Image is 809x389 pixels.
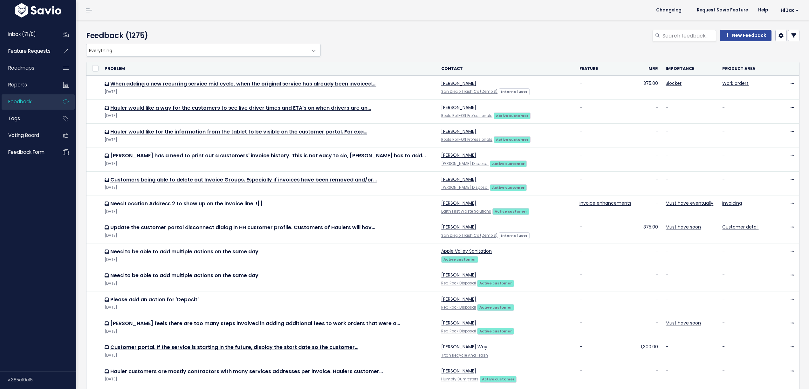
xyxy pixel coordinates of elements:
a: Hauler would like for the information from the tablet to be visible on the customer portal. For exa… [110,128,367,135]
td: - [576,267,637,291]
td: - [718,339,763,363]
a: Need Location Address 2 to show up on the invoice line. ![] [110,200,263,207]
strong: Active customer [479,305,512,310]
td: - [718,363,763,387]
td: - [662,99,718,123]
a: Hi Zac [773,5,804,15]
th: Problem [101,62,437,76]
strong: Active customer [479,329,512,334]
span: Reports [8,81,27,88]
a: [PERSON_NAME] [441,176,476,182]
th: Contact [437,62,576,76]
a: Need to be able to add multiple actions on the same day [110,272,258,279]
a: Active customer [494,112,531,119]
td: - [718,315,763,339]
a: New Feedback [720,30,771,41]
td: - [636,123,662,147]
a: Active customer [490,184,527,190]
span: Roadmaps [8,65,34,71]
a: Red Rock Disposal [441,305,476,310]
td: - [576,363,637,387]
a: Blocker [666,80,682,86]
a: Active customer [441,256,478,262]
td: - [662,243,718,267]
a: Hauler customers are mostly contractors with many services addresses per invoice. Haulers customer… [110,368,383,375]
strong: Active customer [496,113,529,118]
a: Active customer [492,208,529,214]
span: Feedback form [8,149,45,155]
strong: Active customer [479,281,512,286]
a: Inbox (71/0) [2,27,53,42]
strong: Active customer [495,209,527,214]
div: [DATE] [105,376,434,383]
td: - [636,195,662,219]
a: Customer detail [722,224,758,230]
a: Need to be able to add multiple actions on the same day [110,248,258,255]
td: - [718,267,763,291]
a: Feature Requests [2,44,53,58]
strong: Active customer [492,161,525,166]
strong: Active customer [482,377,515,382]
strong: Active customer [443,257,476,262]
td: 375.00 [636,76,662,99]
td: - [718,291,763,315]
a: Humpty Dumpsters [441,377,478,382]
input: Search feedback... [662,30,716,41]
a: Active customer [477,280,514,286]
a: Customers being able to delete out Invoice Groups. Especially if invoices have been removed and/or… [110,176,377,183]
a: Titan Recycle And Trash [441,353,488,358]
a: Roots Roll-Off Professionals [441,137,492,142]
a: invoice enhancements [579,200,631,206]
div: [DATE] [105,208,434,215]
td: - [662,171,718,195]
a: Invoicing [722,200,742,206]
td: - [718,99,763,123]
a: Active customer [494,136,531,142]
td: - [662,267,718,291]
a: Internal user [499,88,530,94]
a: Update the customer portal disconnect dialog in HH customer profile. Customers of Haulers will hav… [110,224,375,231]
a: Earth First Waste Solutions [441,209,491,214]
td: - [576,123,637,147]
a: [PERSON_NAME] [441,152,476,158]
a: Work orders [722,80,749,86]
td: - [662,291,718,315]
h4: Feedback (1275) [86,30,318,41]
td: - [718,147,763,171]
strong: Active customer [496,137,529,142]
a: Active customer [477,304,514,310]
div: [DATE] [105,256,434,263]
td: 1,300.00 [636,339,662,363]
td: - [718,123,763,147]
a: Roadmaps [2,61,53,75]
td: - [636,147,662,171]
a: Feedback [2,94,53,109]
div: v.385c10e15 [8,372,76,388]
div: [DATE] [105,113,434,119]
span: Everything [86,44,308,56]
td: - [662,339,718,363]
td: - [636,315,662,339]
a: San Diego Trash Co (Demo S) [441,233,497,238]
a: Roots Roll-Off Professionals [441,113,492,118]
a: [PERSON_NAME] [441,296,476,302]
td: - [636,267,662,291]
a: Internal user [499,232,530,238]
span: Feedback [8,98,31,105]
a: [PERSON_NAME] [441,224,476,230]
a: [PERSON_NAME] [441,200,476,206]
td: - [576,315,637,339]
td: - [576,219,637,243]
a: Tags [2,111,53,126]
div: [DATE] [105,304,434,311]
td: - [636,291,662,315]
td: - [718,243,763,267]
strong: Internal user [501,233,528,238]
a: Active customer [477,328,514,334]
span: Hi Zac [781,8,799,13]
div: [DATE] [105,137,434,143]
div: [DATE] [105,160,434,167]
a: When adding a new recurring service mid cycle, when the original service has already been invoiced,… [110,80,376,87]
strong: Internal user [501,89,528,94]
strong: Active customer [492,185,525,190]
